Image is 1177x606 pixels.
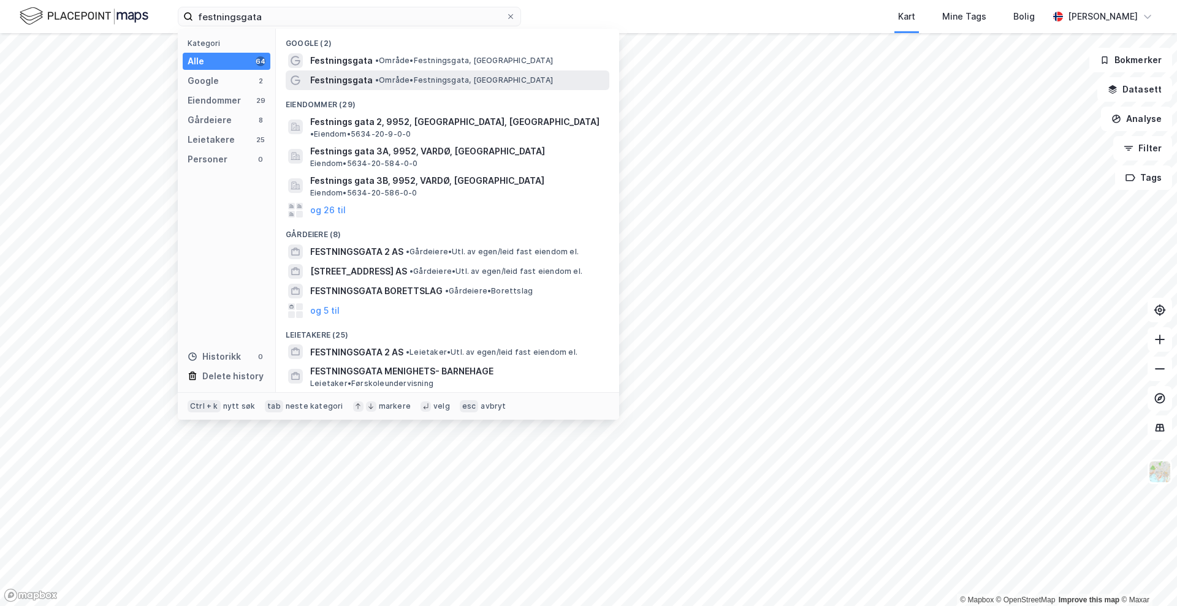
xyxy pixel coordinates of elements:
div: Kategori [188,39,270,48]
span: • [406,247,409,256]
span: Område • Festningsgata, [GEOGRAPHIC_DATA] [375,56,553,66]
input: Søk på adresse, matrikkel, gårdeiere, leietakere eller personer [193,7,506,26]
div: esc [460,400,479,412]
a: Mapbox [960,596,994,604]
div: tab [265,400,283,412]
span: Festningsgata [310,73,373,88]
div: Kart [898,9,915,24]
span: FESTNINGSGATA 2 AS [310,345,403,360]
div: Eiendommer (29) [276,90,619,112]
div: Ctrl + k [188,400,221,412]
span: Festnings gata 3A, 9952, VARDØ, [GEOGRAPHIC_DATA] [310,144,604,159]
a: Improve this map [1059,596,1119,604]
span: FESTNINGSGATA BORETTSLAG [310,284,443,298]
div: Leietakere [188,132,235,147]
button: Filter [1113,136,1172,161]
span: Gårdeiere • Utl. av egen/leid fast eiendom el. [406,247,579,257]
div: 0 [256,154,265,164]
div: Gårdeiere [188,113,232,127]
button: Datasett [1097,77,1172,102]
div: 8 [256,115,265,125]
div: [PERSON_NAME] [1068,9,1138,24]
span: FESTNINGSGATA MENIGHETS- BARNEHAGE [310,364,604,379]
span: Leietaker • Førskoleundervisning [310,379,433,388]
div: 64 [256,56,265,66]
div: Kontrollprogram for chat [1116,547,1177,606]
span: Eiendom • 5634-20-584-0-0 [310,159,418,169]
div: 0 [256,352,265,362]
div: Eiendommer [188,93,241,108]
span: Festnings gata 3B, 9952, VARDØ, [GEOGRAPHIC_DATA] [310,173,604,188]
span: • [375,75,379,85]
span: Gårdeiere • Utl. av egen/leid fast eiendom el. [409,267,582,276]
div: markere [379,401,411,411]
div: Google (2) [276,29,619,51]
span: • [310,129,314,138]
div: Historikk [188,349,241,364]
div: Leietakere (25) [276,320,619,343]
iframe: Chat Widget [1116,547,1177,606]
div: Personer [188,152,227,167]
div: 25 [256,135,265,145]
div: nytt søk [223,401,256,411]
span: Eiendom • 5634-20-9-0-0 [310,129,411,139]
div: Delete history [202,369,264,384]
div: Bolig [1013,9,1035,24]
span: Gårdeiere • Borettslag [445,286,533,296]
span: • [375,56,379,65]
span: • [409,267,413,276]
span: FESTNINGSGATA 2 AS [310,244,403,259]
span: Leietaker • Utl. av egen/leid fast eiendom el. [406,347,577,357]
img: logo.f888ab2527a4732fd821a326f86c7f29.svg [20,6,148,27]
span: Festningsgata [310,53,373,68]
button: Analyse [1101,107,1172,131]
span: • [406,347,409,357]
span: [STREET_ADDRESS] AS [310,264,407,279]
span: • [445,286,449,295]
div: 29 [256,96,265,105]
div: 2 [256,76,265,86]
span: Festnings gata 2, 9952, [GEOGRAPHIC_DATA], [GEOGRAPHIC_DATA] [310,115,600,129]
a: OpenStreetMap [996,596,1056,604]
a: Mapbox homepage [4,588,58,602]
img: Z [1148,460,1171,483]
div: Google [188,74,219,88]
button: Bokmerker [1089,48,1172,72]
button: og 26 til [310,203,346,218]
div: avbryt [481,401,506,411]
span: Område • Festningsgata, [GEOGRAPHIC_DATA] [375,75,553,85]
div: velg [433,401,450,411]
div: Gårdeiere (8) [276,220,619,242]
div: neste kategori [286,401,343,411]
span: Eiendom • 5634-20-586-0-0 [310,188,417,198]
div: Alle [188,54,204,69]
div: Mine Tags [942,9,986,24]
button: Tags [1115,165,1172,190]
button: og 5 til [310,303,340,318]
